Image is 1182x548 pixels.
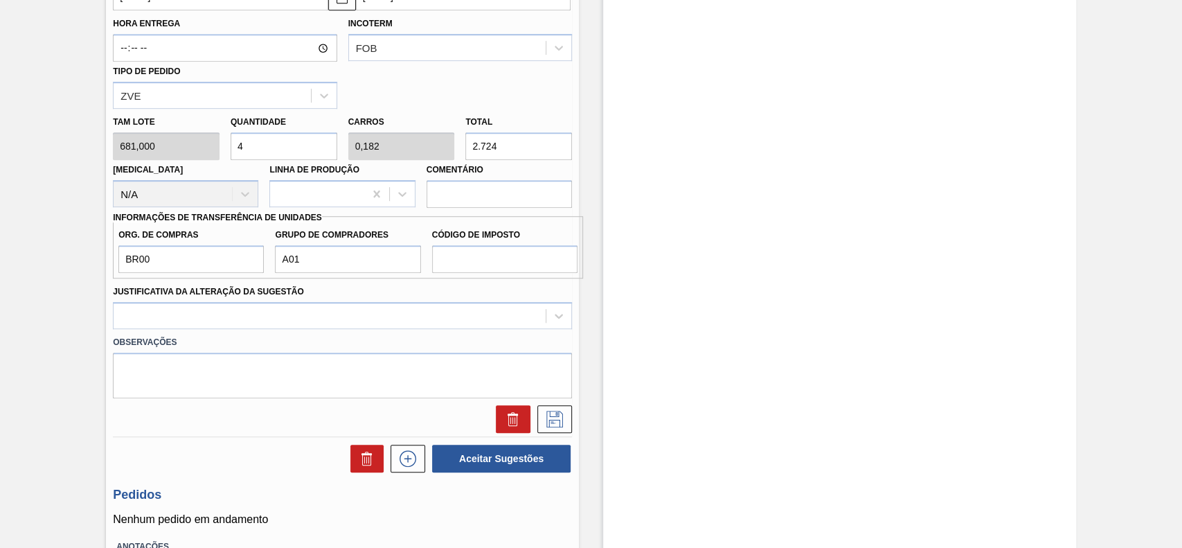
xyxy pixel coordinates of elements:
label: Incoterm [348,19,393,28]
p: Nenhum pedido em andamento [113,513,572,526]
label: Total [465,117,492,127]
div: FOB [356,42,377,54]
label: Tam lote [113,112,220,132]
label: Org. de Compras [118,225,264,245]
div: Excluir Sugestões [343,445,384,472]
div: Aceitar Sugestões [425,443,572,474]
label: Carros [348,117,384,127]
label: Justificativa da Alteração da Sugestão [113,287,304,297]
button: Aceitar Sugestões [432,445,571,472]
h3: Pedidos [113,488,572,502]
label: Comentário [427,160,572,180]
div: Salvar Sugestão [530,405,572,433]
div: ZVE [120,89,141,101]
div: Nova sugestão [384,445,425,472]
label: Observações [113,333,572,353]
label: Informações de Transferência de Unidades [113,213,322,222]
label: Tipo de pedido [113,67,180,76]
label: Código de Imposto [432,225,577,245]
label: Hora Entrega [113,14,337,34]
label: [MEDICAL_DATA] [113,165,183,175]
label: Quantidade [231,117,286,127]
label: Grupo de Compradores [275,225,420,245]
label: Linha de Produção [269,165,359,175]
div: Excluir Sugestão [489,405,530,433]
